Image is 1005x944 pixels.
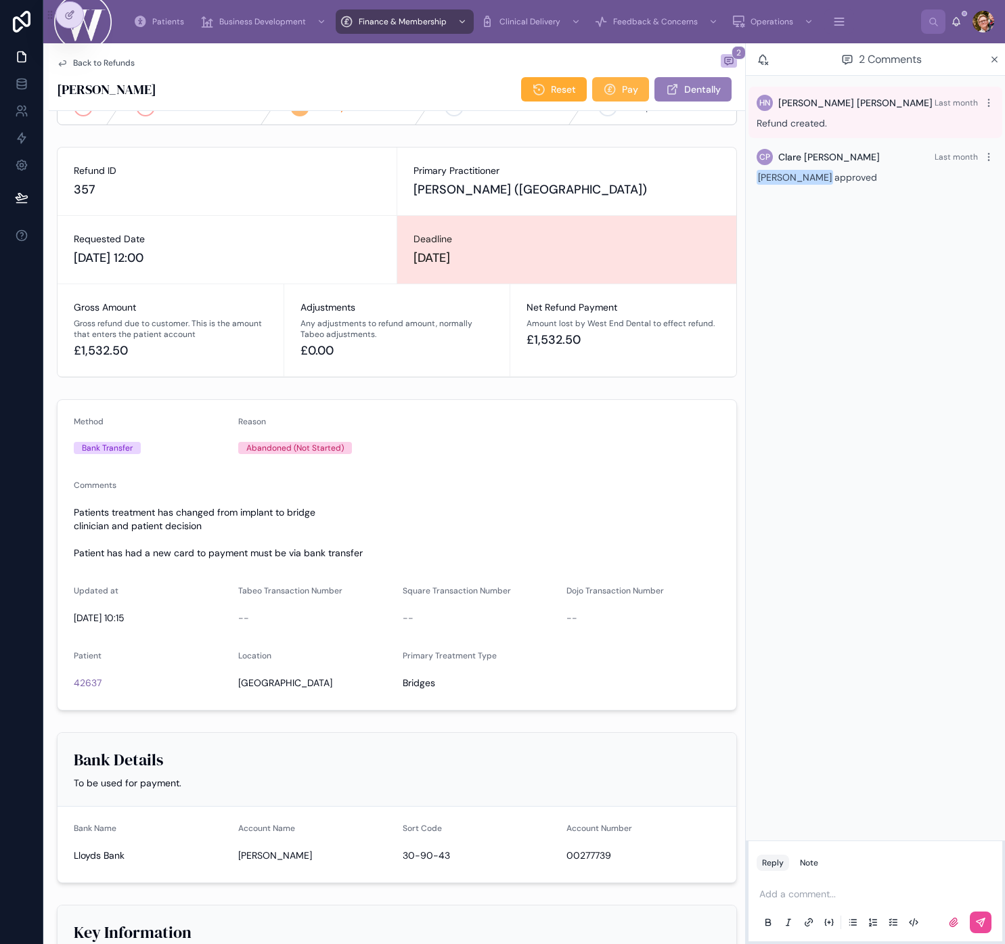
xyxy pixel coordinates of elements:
span: Deadline [414,232,720,246]
button: 2 [721,54,737,71]
span: Reason [238,416,266,427]
span: [PERSON_NAME] [757,170,833,185]
span: Adjustments [300,300,494,314]
span: Reset [551,83,576,96]
span: [DATE] 10:15 [74,611,227,625]
span: Patient [74,650,102,661]
span: Bank Name [74,823,116,834]
span: [DATE] 12:00 [74,248,380,267]
span: Last month [935,152,978,162]
span: Updated at [74,585,118,596]
span: Dojo Transaction Number [566,585,664,596]
span: Square Transaction Number [403,585,511,596]
span: [GEOGRAPHIC_DATA] [238,676,332,690]
h2: Bank Details [74,749,163,771]
a: Clinical Delivery [476,9,587,34]
span: Operations [751,16,793,27]
span: Location [238,650,271,661]
span: [PERSON_NAME] [PERSON_NAME] [778,96,933,110]
span: approved [757,171,877,183]
span: Patients treatment has changed from implant to bridge clinician and patient decision Patient has ... [74,505,720,560]
span: Account Name [238,823,295,834]
span: Any adjustments to refund amount, normally Tabeo adjustments. [300,318,494,340]
span: Sort Code [403,823,442,834]
a: 42637 [74,676,102,690]
h2: Key Information [74,922,192,943]
span: Method [74,416,104,427]
button: Pay [592,77,649,102]
span: Net Refund Payment [527,300,720,314]
span: Finance & Membership [359,16,447,27]
span: Refund ID [74,164,380,177]
span: Pay [622,83,638,96]
span: To be used for payment. [74,777,181,789]
span: Primary Practitioner [414,164,720,177]
span: Clinical Delivery [499,16,560,27]
span: Refund created. [757,117,827,129]
a: Back to Refunds [57,58,135,68]
div: Abandoned (Not Started) [246,442,344,454]
span: 357 [74,180,380,199]
a: Patients [129,9,194,34]
span: Back to Refunds [73,58,135,68]
div: Bank Transfer [82,442,133,454]
div: scrollable content [122,7,921,37]
button: Reset [521,77,587,102]
span: £0.00 [300,341,494,360]
button: Dentally [654,77,732,102]
span: £1,532.50 [74,341,267,360]
span: HN [759,97,770,108]
span: Comments [74,480,116,491]
a: Operations [728,9,820,34]
span: 30-90-43 [403,849,556,862]
span: Clare [PERSON_NAME] [778,150,880,164]
span: Dentally [684,83,721,96]
span: £1,532.50 [527,330,720,349]
span: -- [403,611,414,625]
span: Primary Treatment Type [403,650,497,661]
span: -- [566,611,577,625]
button: Reply [757,855,789,871]
span: 2 Comments [859,51,922,68]
span: -- [238,611,249,625]
span: 2 [732,46,746,60]
span: Patients [152,16,184,27]
span: Feedback & Concerns [613,16,698,27]
span: [PERSON_NAME] ([GEOGRAPHIC_DATA]) [414,180,647,199]
a: Finance & Membership [336,9,474,34]
span: Gross refund due to customer. This is the amount that enters the patient account [74,318,267,340]
span: Last month [935,97,978,108]
span: Bridges [403,676,435,690]
span: Tabeo Transaction Number [238,585,342,596]
span: Account Number [566,823,632,834]
a: Feedback & Concerns [590,9,725,34]
span: CP [759,152,770,162]
span: Business Development [219,16,306,27]
div: Note [800,857,818,868]
button: Note [795,855,824,871]
span: Lloyds Bank [74,849,227,862]
p: [DATE] [414,248,450,267]
span: Requested Date [74,232,380,246]
span: 00277739 [566,849,720,862]
span: Amount lost by West End Dental to effect refund. [527,318,715,329]
span: [PERSON_NAME] [238,849,392,862]
span: Gross Amount [74,300,267,314]
a: Business Development [196,9,333,34]
h1: [PERSON_NAME] [57,80,156,99]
